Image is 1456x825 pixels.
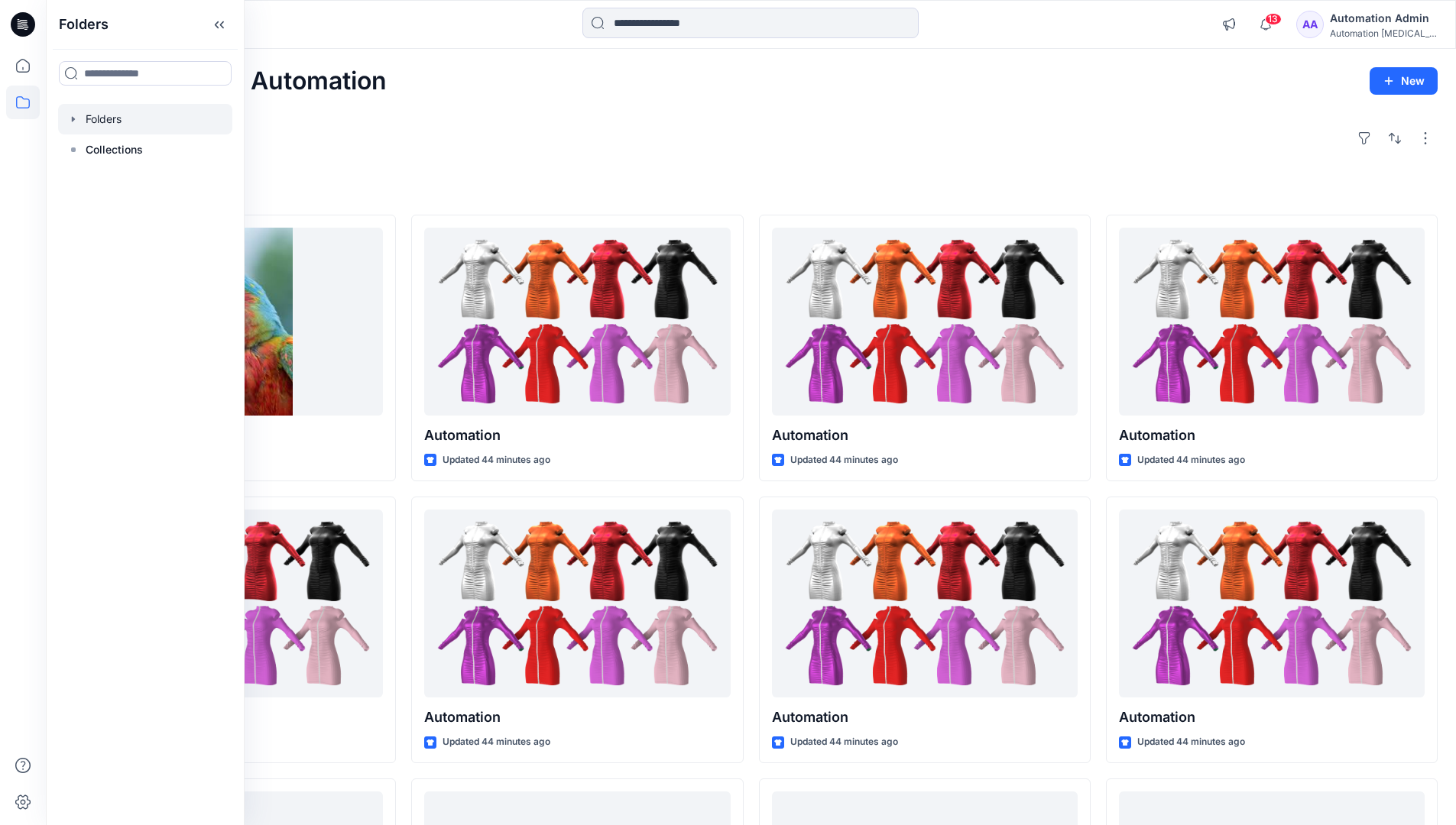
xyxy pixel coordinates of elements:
p: Updated 44 minutes ago [1137,734,1245,750]
div: Automation [MEDICAL_DATA]... [1330,27,1437,39]
button: New [1370,67,1438,95]
a: Automation [772,510,1078,698]
p: Automation [424,707,730,728]
p: Automation [1119,425,1425,446]
p: Updated 44 minutes ago [443,734,550,750]
p: Automation [772,425,1078,446]
span: 13 [1265,13,1282,25]
a: Automation [1119,510,1425,698]
p: Automation [772,707,1078,728]
p: Updated 44 minutes ago [443,452,550,468]
p: Updated 44 minutes ago [790,734,898,750]
p: Collections [86,141,143,159]
div: Automation Admin [1330,9,1437,27]
p: Automation [424,425,730,446]
h4: Styles [64,181,1438,199]
a: Automation [1119,228,1425,416]
a: Automation [424,228,730,416]
div: AA [1296,11,1324,38]
p: Automation [1119,707,1425,728]
a: Automation [772,228,1078,416]
p: Updated 44 minutes ago [790,452,898,468]
a: Automation [424,510,730,698]
p: Updated 44 minutes ago [1137,452,1245,468]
